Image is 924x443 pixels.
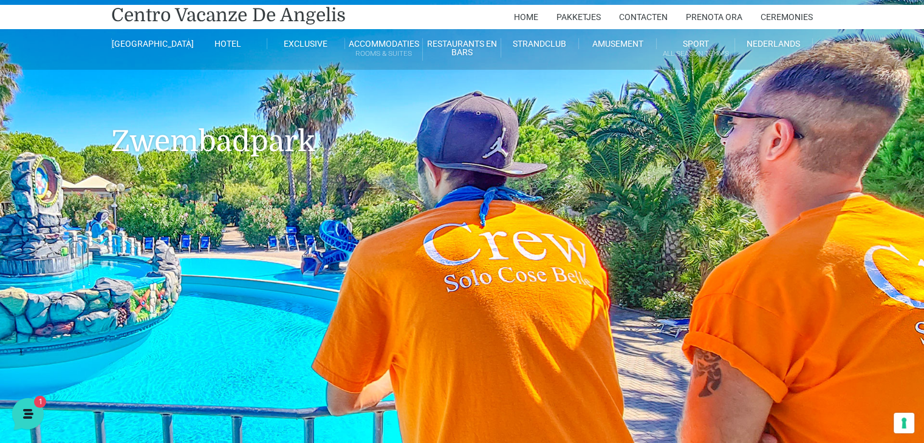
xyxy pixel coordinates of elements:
[686,5,742,29] a: Prenota Ora
[148,221,224,231] a: Open Helpcentrum
[27,247,199,259] input: Zoek een artikel...
[19,137,44,161] img: light
[10,10,204,68] h2: Hallo van [GEOGRAPHIC_DATA] 👋
[894,413,914,433] button: Le tue preferenze relative al consenso per le tecnologie di tracciamento
[51,136,166,148] span: [PERSON_NAME]
[657,38,734,61] a: SportAll Season Tennis
[19,172,224,197] button: Begin een gesprek
[84,331,159,359] button: 1Berichten
[36,348,57,359] p: Home
[747,39,800,49] span: Nederlands
[345,48,422,59] small: Rooms & Suites
[177,117,224,126] a: Bekijk alles
[10,396,46,432] iframe: Customerly Messenger Launcher
[501,38,579,49] a: Strandclub
[189,38,267,49] a: Hotel
[173,136,224,147] p: 4 min. geleden
[267,38,345,49] a: Exclusive
[556,5,601,29] a: Pakketjes
[51,150,166,163] p: Ciao! Benvenuto al [GEOGRAPHIC_DATA]! Come posso aiutarti!
[579,38,657,49] a: Amusement
[111,3,346,27] a: Centro Vacanze De Angelis
[10,73,204,97] p: La nostra missione è rendere la tua esperienza straordinaria!
[111,70,813,177] h1: Zwembadpark
[761,5,813,29] a: Ceremonies
[19,221,96,231] span: Vind een antwoord
[10,331,84,359] button: Home
[619,5,668,29] a: Contacten
[19,117,92,126] span: Jouw gesprekken
[735,38,813,49] a: Nederlands
[91,180,167,189] span: Begin een gesprek
[111,38,189,49] a: [GEOGRAPHIC_DATA]
[105,348,139,359] p: Berichten
[15,131,228,167] a: [PERSON_NAME]Ciao! Benvenuto al [GEOGRAPHIC_DATA]! Come posso aiutarti!4 min. geleden1
[159,331,233,359] button: Help
[514,5,538,29] a: Home
[211,150,224,163] span: 1
[121,330,130,339] span: 1
[657,48,734,59] small: All Season Tennis
[345,38,423,61] a: AccommodatiesRooms & Suites
[423,38,501,58] a: Restaurants en bars
[188,348,204,359] p: Help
